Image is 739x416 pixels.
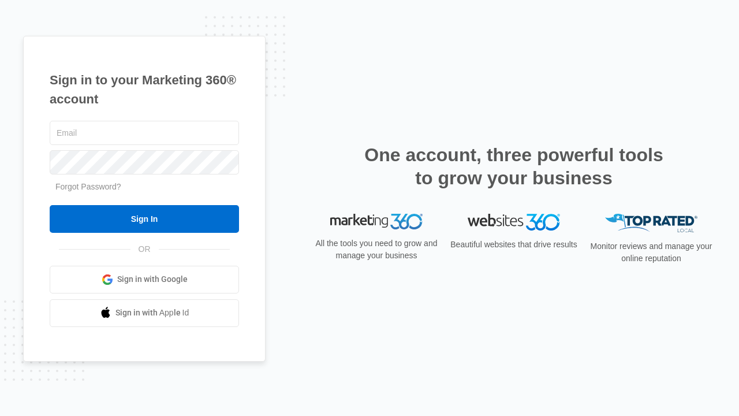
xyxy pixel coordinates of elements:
[330,214,423,230] img: Marketing 360
[130,243,159,255] span: OR
[361,143,667,190] h2: One account, three powerful tools to grow your business
[449,239,578,251] p: Beautiful websites that drive results
[50,205,239,233] input: Sign In
[50,299,239,327] a: Sign in with Apple Id
[468,214,560,231] img: Websites 360
[55,182,121,191] a: Forgot Password?
[50,70,239,109] h1: Sign in to your Marketing 360® account
[312,237,441,262] p: All the tools you need to grow and manage your business
[50,121,239,145] input: Email
[605,214,697,233] img: Top Rated Local
[117,273,188,285] span: Sign in with Google
[587,240,716,265] p: Monitor reviews and manage your online reputation
[115,307,189,319] span: Sign in with Apple Id
[50,266,239,294] a: Sign in with Google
